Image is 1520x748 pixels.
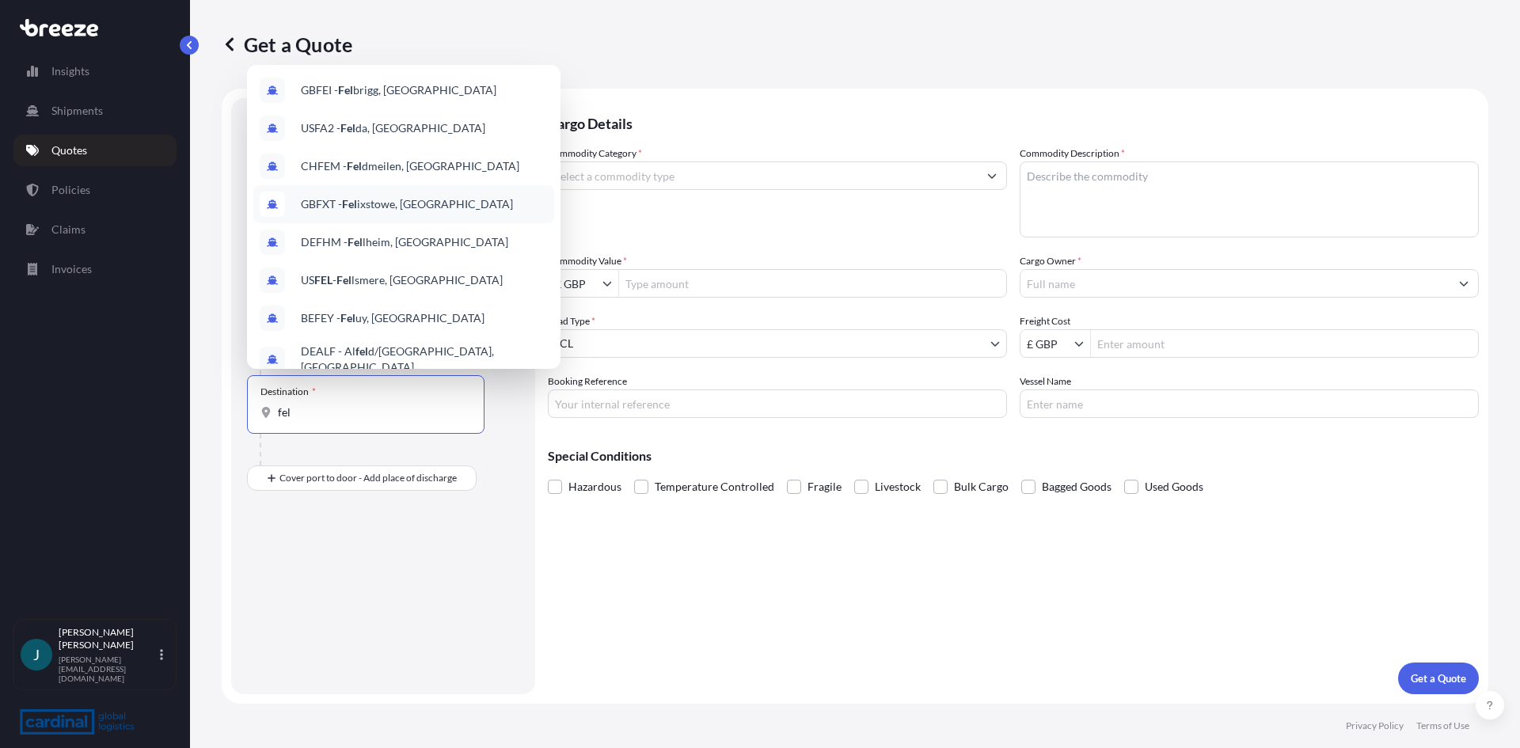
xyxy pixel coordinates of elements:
input: Enter amount [1091,329,1478,358]
span: Temperature Controlled [655,475,774,499]
p: Quotes [51,142,87,158]
button: Show suggestions [1450,269,1478,298]
b: fel [355,344,368,358]
span: LCL [555,336,573,351]
p: Insights [51,63,89,79]
span: Hazardous [568,475,621,499]
span: Bagged Goods [1042,475,1111,499]
p: Get a Quote [222,32,352,57]
span: Used Goods [1145,475,1203,499]
div: Show suggestions [247,65,560,369]
p: Special Conditions [548,450,1479,462]
span: US - lsmere, [GEOGRAPHIC_DATA] [301,272,503,288]
b: Fel [340,311,355,325]
p: [PERSON_NAME] [PERSON_NAME] [59,626,157,651]
b: Fel [347,159,362,173]
input: Commodity Value [549,269,602,298]
p: [PERSON_NAME][EMAIL_ADDRESS][DOMAIN_NAME] [59,655,157,683]
p: Terms of Use [1416,720,1469,732]
b: Fel [340,121,355,135]
img: organization-logo [20,709,135,735]
input: Type amount [619,269,1006,298]
label: Freight Cost [1020,313,1070,329]
label: Commodity Category [548,146,642,161]
button: Show suggestions [602,275,618,291]
span: Load Type [548,313,595,329]
div: Destination [260,385,316,398]
p: Policies [51,182,90,198]
input: Enter name [1020,389,1479,418]
label: Booking Reference [548,374,627,389]
span: USFA2 - da, [GEOGRAPHIC_DATA] [301,120,485,136]
button: Show suggestions [1074,336,1090,351]
p: Get a Quote [1411,670,1466,686]
b: Fel [342,197,357,211]
label: Vessel Name [1020,374,1071,389]
b: Fel [338,83,353,97]
p: Claims [51,222,85,237]
span: Livestock [875,475,921,499]
label: Cargo Owner [1020,253,1081,269]
span: Cover port to door - Add place of discharge [279,470,457,486]
input: Destination [278,404,465,420]
button: Show suggestions [978,161,1006,190]
b: FEL [314,273,332,287]
span: GBFEI - brigg, [GEOGRAPHIC_DATA] [301,82,496,98]
b: Fel [336,273,351,287]
p: Cargo Details [548,98,1479,146]
p: Privacy Policy [1346,720,1404,732]
span: GBFXT - ixstowe, [GEOGRAPHIC_DATA] [301,196,513,212]
input: Full name [1020,269,1450,298]
span: Bulk Cargo [954,475,1009,499]
span: CHFEM - dmeilen, [GEOGRAPHIC_DATA] [301,158,519,174]
span: Fragile [807,475,842,499]
p: Shipments [51,103,103,119]
label: Commodity Value [548,253,627,269]
span: DEALF - Al d/[GEOGRAPHIC_DATA], [GEOGRAPHIC_DATA] [301,344,548,375]
span: DEFHM - lheim, [GEOGRAPHIC_DATA] [301,234,508,250]
p: Invoices [51,261,92,277]
span: J [33,647,40,663]
label: Commodity Description [1020,146,1125,161]
input: Freight Cost [1020,329,1074,358]
input: Your internal reference [548,389,1007,418]
b: Fel [348,235,363,249]
span: BEFEY - uy, [GEOGRAPHIC_DATA] [301,310,484,326]
input: Select a commodity type [549,161,978,190]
